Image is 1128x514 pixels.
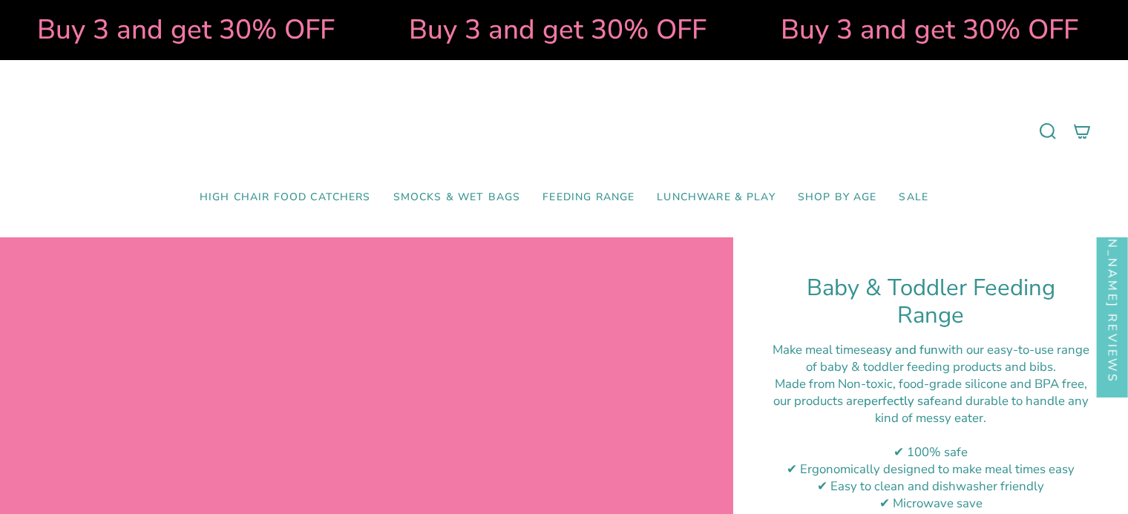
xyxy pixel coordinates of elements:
span: Feeding Range [542,191,634,204]
span: SALE [899,191,928,204]
span: Lunchware & Play [657,191,775,204]
a: SALE [888,180,940,215]
span: Smocks & Wet Bags [393,191,521,204]
div: ✔ 100% safe [770,444,1091,461]
strong: Buy 3 and get 30% OFF [396,11,694,48]
div: ✔ Ergonomically designed to make meal times easy [770,461,1091,478]
strong: Buy 3 and get 30% OFF [768,11,1066,48]
div: Make meal times with our easy-to-use range of baby & toddler feeding products and bibs. [770,341,1091,375]
a: Shop by Age [787,180,888,215]
h1: Baby & Toddler Feeding Range [770,274,1091,330]
strong: Buy 3 and get 30% OFF [24,11,322,48]
a: Lunchware & Play [646,180,786,215]
div: ✔ Easy to clean and dishwasher friendly [770,478,1091,495]
strong: easy and fun [866,341,938,358]
span: Shop by Age [798,191,877,204]
a: Smocks & Wet Bags [382,180,532,215]
a: Mumma’s Little Helpers [436,82,692,180]
span: ✔ Microwave save [879,495,983,512]
span: ade from Non-toxic, food-grade silicone and BPA free, our products are and durable to handle any ... [773,375,1089,426]
div: M [770,375,1091,426]
strong: perfectly safe [864,392,941,409]
div: Click to open Judge.me floating reviews tab [1097,148,1128,397]
span: High Chair Food Catchers [200,191,371,204]
a: Feeding Range [531,180,646,215]
a: High Chair Food Catchers [188,180,382,215]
